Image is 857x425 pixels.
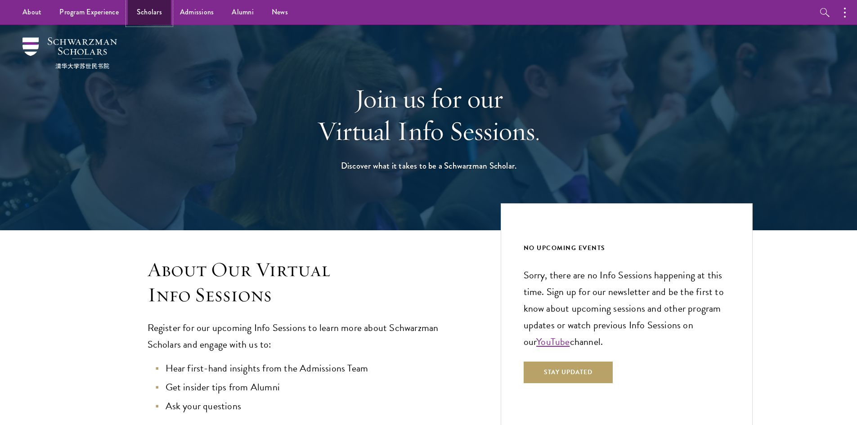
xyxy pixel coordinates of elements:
h1: Join us for our Virtual Info Sessions. [274,82,584,147]
li: Hear first-hand insights from the Admissions Team [157,360,465,377]
p: Register for our upcoming Info Sessions to learn more about Schwarzman Scholars and engage with u... [148,320,465,353]
a: YouTube [536,334,570,349]
h1: Discover what it takes to be a Schwarzman Scholar. [274,158,584,173]
li: Get insider tips from Alumni [157,379,465,396]
h3: About Our Virtual Info Sessions [148,257,465,308]
p: Sorry, there are no Info Sessions happening at this time. Sign up for our newsletter and be the f... [524,267,730,350]
div: NO UPCOMING EVENTS [524,242,730,254]
img: Schwarzman Scholars [22,37,117,69]
li: Ask your questions [157,398,465,415]
button: Stay Updated [524,362,613,383]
